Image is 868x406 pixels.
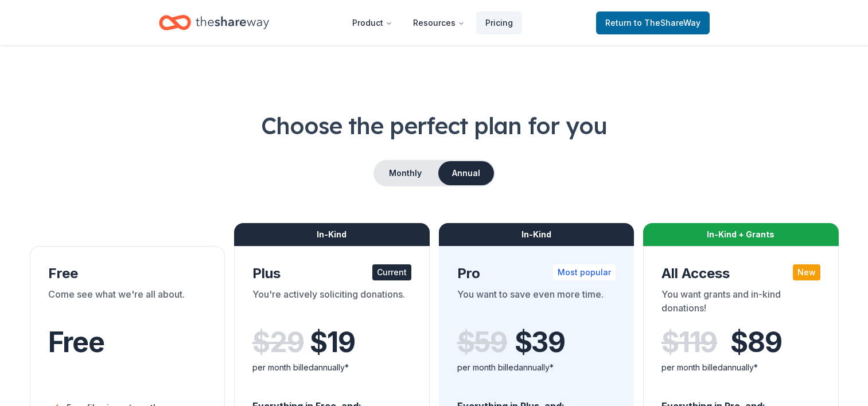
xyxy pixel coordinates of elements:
span: $ 19 [310,326,355,358]
div: Most popular [553,264,616,280]
div: All Access [661,264,820,283]
a: Returnto TheShareWay [596,11,710,34]
span: to TheShareWay [634,18,700,28]
div: Plus [252,264,411,283]
a: Pricing [476,11,522,34]
div: per month billed annually* [661,361,820,374]
button: Annual [438,161,494,185]
span: $ 39 [515,326,565,358]
div: per month billed annually* [457,361,616,374]
span: Return [605,16,700,30]
div: You want grants and in-kind donations! [661,287,820,319]
h1: Choose the perfect plan for you [28,110,840,142]
div: In-Kind + Grants [643,223,839,246]
div: New [793,264,820,280]
div: Come see what we're all about. [48,287,207,319]
button: Monthly [375,161,436,185]
button: Resources [404,11,474,34]
div: You're actively soliciting donations. [252,287,411,319]
div: In-Kind [234,223,430,246]
div: Free [48,264,207,283]
div: You want to save even more time. [457,287,616,319]
div: per month billed annually* [252,361,411,374]
a: Home [159,9,269,36]
div: In-Kind [439,223,635,246]
span: Free [48,325,104,359]
span: $ 89 [730,326,781,358]
button: Product [343,11,402,34]
div: Current [372,264,411,280]
nav: Main [343,9,522,36]
div: Pro [457,264,616,283]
